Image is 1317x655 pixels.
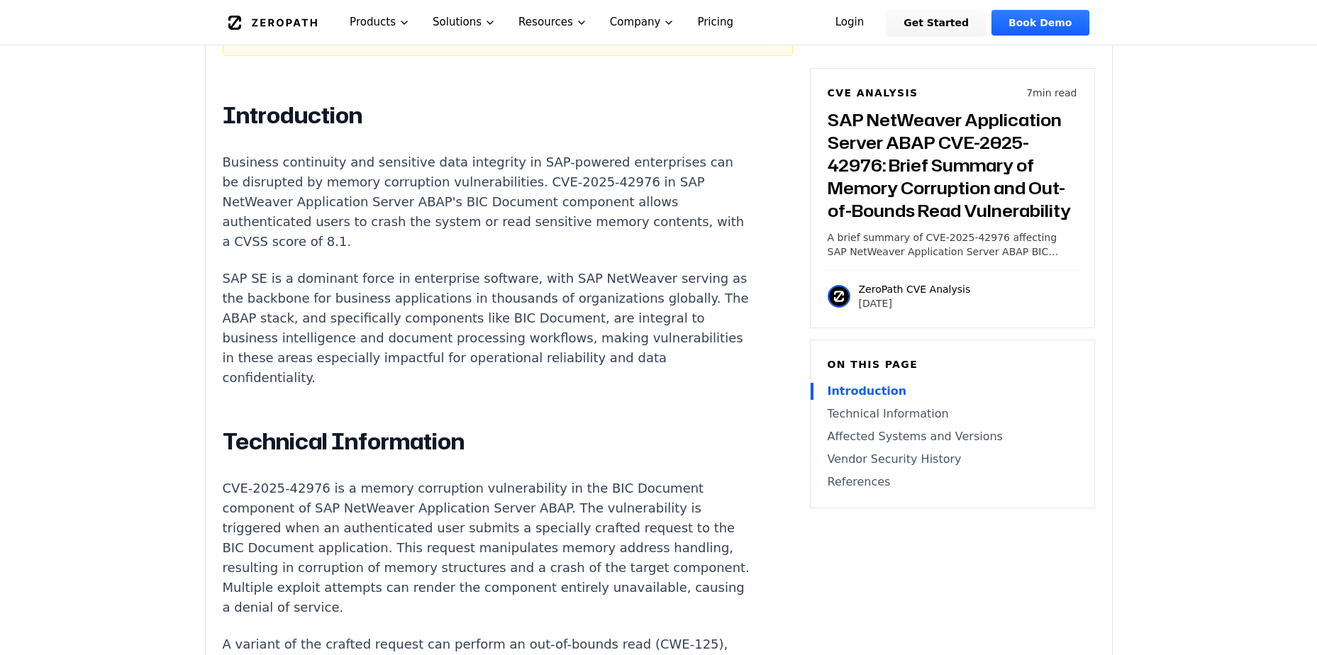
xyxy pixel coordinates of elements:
a: Introduction [828,383,1077,400]
img: ZeroPath CVE Analysis [828,285,850,308]
a: Login [818,10,882,35]
h2: Technical Information [223,427,750,456]
a: Get Started [887,10,986,35]
p: SAP SE is a dominant force in enterprise software, with SAP NetWeaver serving as the backbone for... [223,269,750,388]
a: Book Demo [991,10,1089,35]
p: ZeroPath CVE Analysis [859,282,971,296]
h6: CVE Analysis [828,86,918,100]
a: Technical Information [828,405,1077,422]
p: [DATE] [859,296,971,310]
a: Vendor Security History [828,451,1077,468]
h6: On this page [828,357,1077,371]
h3: SAP NetWeaver Application Server ABAP CVE-2025-42976: Brief Summary of Memory Corruption and Out-... [828,108,1077,222]
a: Affected Systems and Versions [828,428,1077,445]
p: Business continuity and sensitive data integrity in SAP-powered enterprises can be disrupted by m... [223,152,750,252]
p: CVE-2025-42976 is a memory corruption vulnerability in the BIC Document component of SAP NetWeave... [223,478,750,617]
a: References [828,474,1077,491]
p: A brief summary of CVE-2025-42976 affecting SAP NetWeaver Application Server ABAP BIC Document. T... [828,230,1077,259]
p: 7 min read [1026,86,1077,100]
h2: Introduction [223,101,750,130]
